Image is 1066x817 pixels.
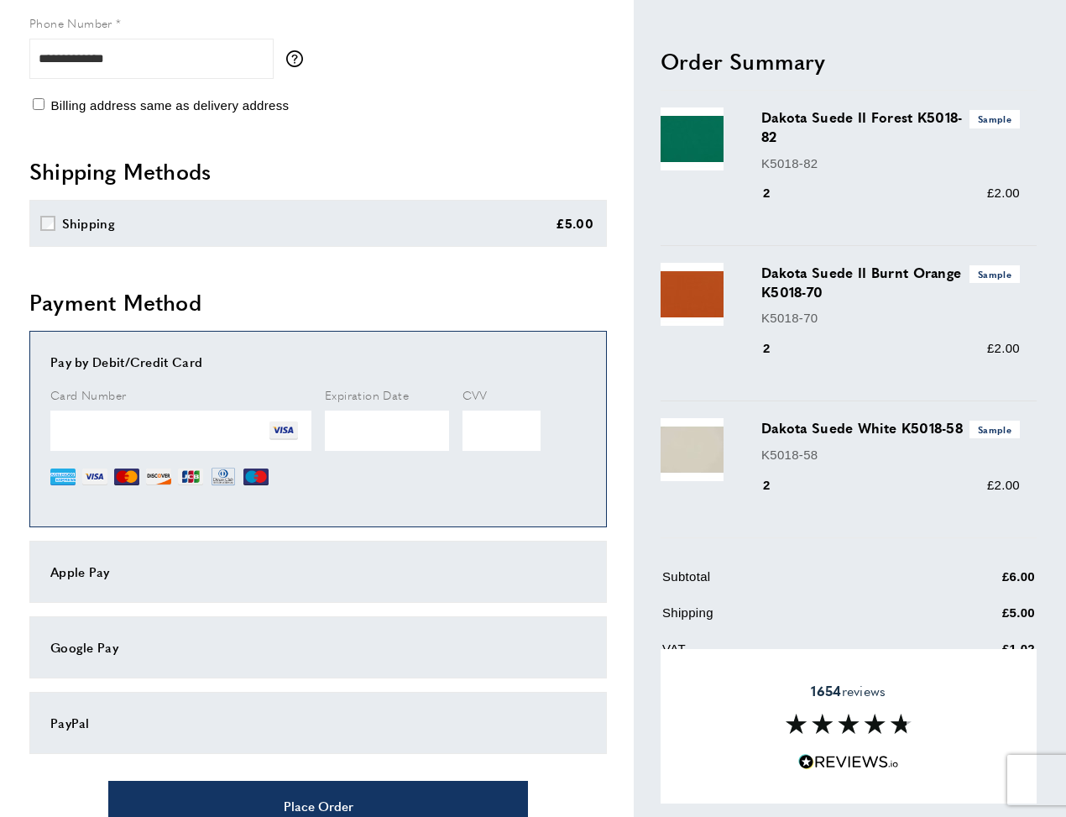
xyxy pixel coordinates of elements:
div: 2 [761,474,794,495]
h3: Dakota Suede II Forest K5018-82 [761,107,1020,146]
td: £5.00 [903,602,1035,635]
button: More information [286,50,311,67]
img: MC.png [114,464,139,490]
img: Reviews.io 5 stars [798,754,899,770]
span: Sample [969,420,1020,437]
iframe: Secure Credit Card Frame - Credit Card Number [50,411,311,451]
div: Shipping [62,213,115,233]
div: 2 [761,182,794,202]
span: reviews [811,683,886,699]
span: £2.00 [987,477,1020,491]
img: Reviews section [786,714,912,734]
img: MI.png [243,464,269,490]
img: AE.png [50,464,76,490]
div: 2 [761,338,794,358]
span: Expiration Date [325,386,409,403]
h2: Shipping Methods [29,156,607,186]
img: JCB.png [178,464,203,490]
td: Subtotal [662,566,901,599]
p: K5018-70 [761,308,1020,328]
iframe: Secure Credit Card Frame - CVV [462,411,541,451]
img: Dakota Suede II Burnt Orange K5018-70 [661,262,724,325]
span: Sample [969,264,1020,282]
img: Dakota Suede White K5018-58 [661,417,724,480]
span: Sample [969,110,1020,128]
td: £6.00 [903,566,1035,599]
span: Card Number [50,386,126,403]
iframe: Secure Credit Card Frame - Expiration Date [325,411,449,451]
td: VAT [662,638,901,671]
h2: Payment Method [29,287,607,317]
input: Billing address same as delivery address [33,98,44,110]
p: K5018-58 [761,445,1020,465]
span: CVV [462,386,488,403]
img: DN.png [210,464,237,490]
span: £2.00 [987,340,1020,354]
div: PayPal [50,713,586,733]
img: VI.png [269,416,298,445]
h3: Dakota Suede White K5018-58 [761,417,1020,437]
img: VI.png [82,464,107,490]
div: Google Pay [50,637,586,657]
span: £2.00 [987,185,1020,199]
h2: Order Summary [661,45,1037,76]
span: Billing address same as delivery address [50,98,289,113]
div: Pay by Debit/Credit Card [50,352,586,372]
span: Phone Number [29,14,112,31]
img: Dakota Suede II Forest K5018-82 [661,107,724,170]
div: Apple Pay [50,562,586,582]
h3: Dakota Suede II Burnt Orange K5018-70 [761,262,1020,301]
div: £5.00 [556,213,594,233]
td: Shipping [662,602,901,635]
p: K5018-82 [761,153,1020,173]
td: £1.02 [903,638,1035,671]
strong: 1654 [811,681,841,700]
img: DI.png [146,464,171,490]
